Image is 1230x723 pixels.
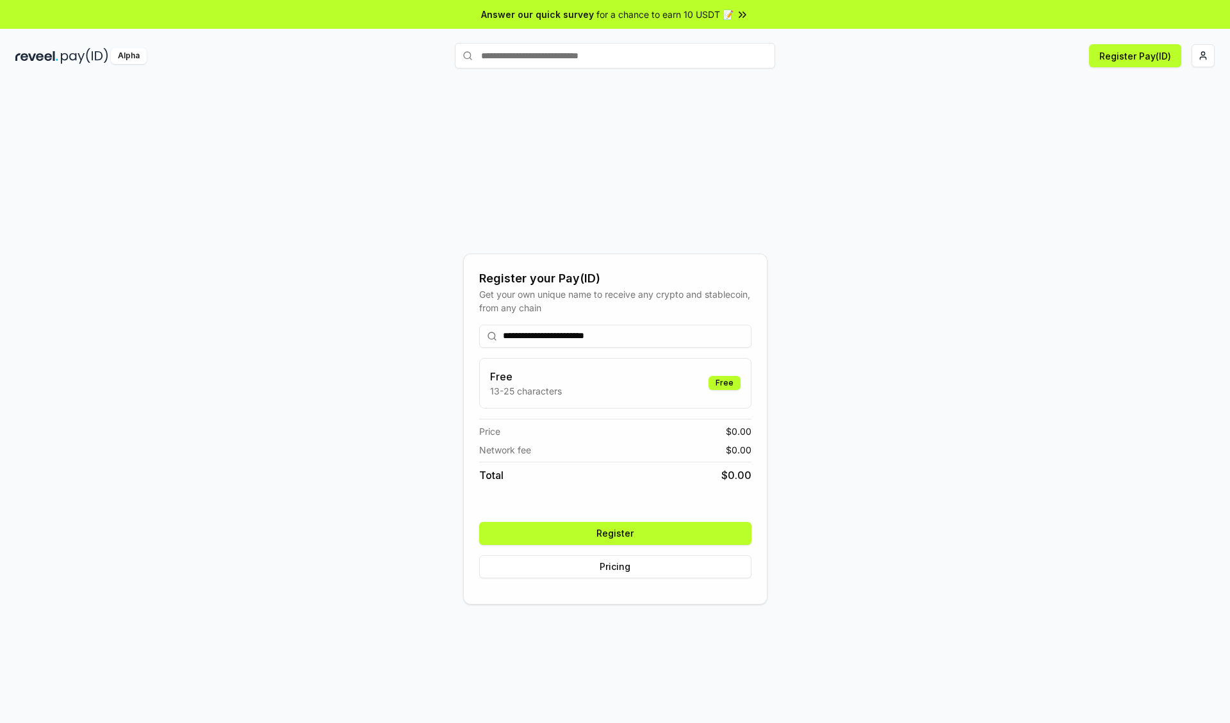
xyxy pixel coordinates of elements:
[479,425,500,438] span: Price
[490,369,562,384] h3: Free
[479,270,751,288] div: Register your Pay(ID)
[15,48,58,64] img: reveel_dark
[61,48,108,64] img: pay_id
[479,443,531,457] span: Network fee
[479,288,751,314] div: Get your own unique name to receive any crypto and stablecoin, from any chain
[479,555,751,578] button: Pricing
[721,467,751,483] span: $ 0.00
[481,8,594,21] span: Answer our quick survey
[596,8,734,21] span: for a chance to earn 10 USDT 📝
[479,522,751,545] button: Register
[490,384,562,398] p: 13-25 characters
[111,48,147,64] div: Alpha
[479,467,504,483] span: Total
[709,376,741,390] div: Free
[726,425,751,438] span: $ 0.00
[726,443,751,457] span: $ 0.00
[1089,44,1181,67] button: Register Pay(ID)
